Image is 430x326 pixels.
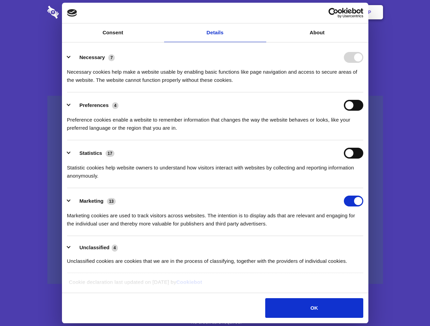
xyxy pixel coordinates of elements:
button: Marketing (13) [67,196,120,206]
a: Consent [62,23,164,42]
h4: Auto-redaction of sensitive data, encrypted data sharing and self-destructing private chats. Shar... [47,62,383,84]
div: Preference cookies enable a website to remember information that changes the way the website beha... [67,111,363,132]
label: Marketing [79,198,103,204]
span: 13 [107,198,116,205]
label: Preferences [79,102,109,108]
a: Pricing [200,2,229,23]
a: Cookiebot [176,279,202,285]
label: Necessary [79,54,105,60]
div: Necessary cookies help make a website usable by enabling basic functions like page navigation and... [67,63,363,84]
button: OK [265,298,363,318]
a: Contact [276,2,307,23]
a: Usercentrics Cookiebot - opens in a new window [304,8,363,18]
button: Preferences (4) [67,100,123,111]
span: 4 [112,244,118,251]
button: Statistics (17) [67,148,119,159]
span: 4 [112,102,118,109]
img: logo-wordmark-white-trans-d4663122ce5f474addd5e946df7df03e33cb6a1c49d2221995e7729f52c070b2.svg [47,6,106,19]
label: Statistics [79,150,102,156]
h1: Eliminate Slack Data Loss. [47,31,383,55]
div: Unclassified cookies are cookies that we are in the process of classifying, together with the pro... [67,252,363,265]
iframe: Drift Widget Chat Controller [396,292,422,318]
div: Cookie declaration last updated on [DATE] by [64,278,366,291]
button: Necessary (7) [67,52,119,63]
span: 17 [106,150,114,157]
button: Unclassified (4) [67,243,122,252]
a: About [266,23,368,42]
a: Details [164,23,266,42]
span: 7 [108,54,115,61]
div: Marketing cookies are used to track visitors across websites. The intention is to display ads tha... [67,206,363,228]
img: logo [67,9,77,17]
a: Login [309,2,338,23]
div: Statistic cookies help website owners to understand how visitors interact with websites by collec... [67,159,363,180]
a: Wistia video thumbnail [47,96,383,284]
